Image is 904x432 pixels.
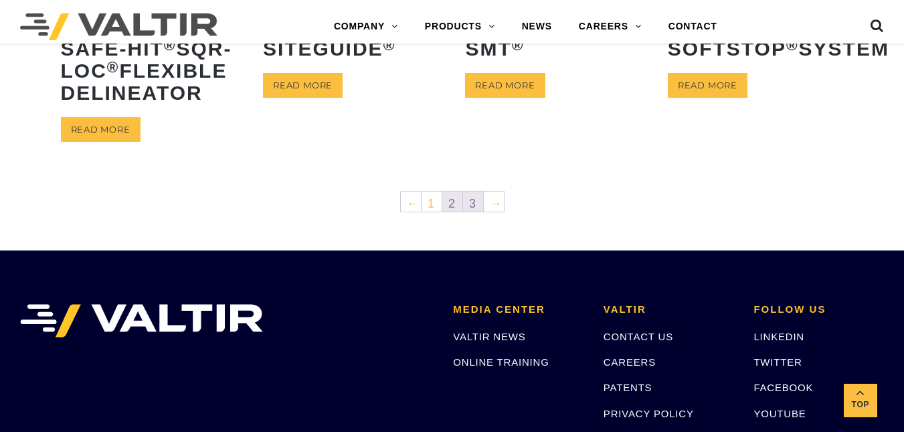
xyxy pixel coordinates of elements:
[604,331,673,342] a: CONTACT US
[453,304,583,315] h2: MEDIA CENTER
[61,27,234,114] h2: Safe-Hit SQR-LOC Flexible Delineator
[604,408,694,419] a: PRIVACY POLICY
[786,37,799,54] sup: ®
[565,13,655,40] a: CAREERS
[753,382,813,393] a: FACEBOOK
[604,304,734,315] h2: VALTIR
[668,27,840,70] h2: SoftStop System
[509,13,565,40] a: NEWS
[263,73,343,98] a: Read more about “SiteGuide®”
[604,356,656,368] a: CAREERS
[753,356,802,368] a: TWITTER
[442,192,462,212] span: 2
[321,13,412,40] a: COMPANY
[412,13,509,40] a: PRODUCTS
[655,13,731,40] a: CONTACT
[753,331,804,342] a: LINKEDIN
[753,304,884,315] h2: FOLLOW US
[465,73,545,98] a: Read more about “SMT®”
[422,192,442,212] a: 1
[383,37,396,54] sup: ®
[61,117,141,142] a: Read more about “Safe-Hit® SQR-LOC® Flexible Delineator”
[164,37,177,54] sup: ®
[401,192,421,212] a: ←
[453,331,525,342] a: VALTIR NEWS
[107,59,120,76] sup: ®
[20,13,217,40] img: Valtir
[263,27,436,70] h2: SiteGuide
[20,304,263,338] img: VALTIR
[465,27,638,70] h2: SMT
[753,408,806,419] a: YOUTUBE
[61,190,844,217] nav: Product Pagination
[463,192,483,212] a: 3
[844,384,877,417] a: Top
[668,73,747,98] a: Read more about “SoftStop® System”
[484,192,504,212] a: →
[512,37,525,54] sup: ®
[844,397,877,413] span: Top
[604,382,652,393] a: PATENTS
[453,356,549,368] a: ONLINE TRAINING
